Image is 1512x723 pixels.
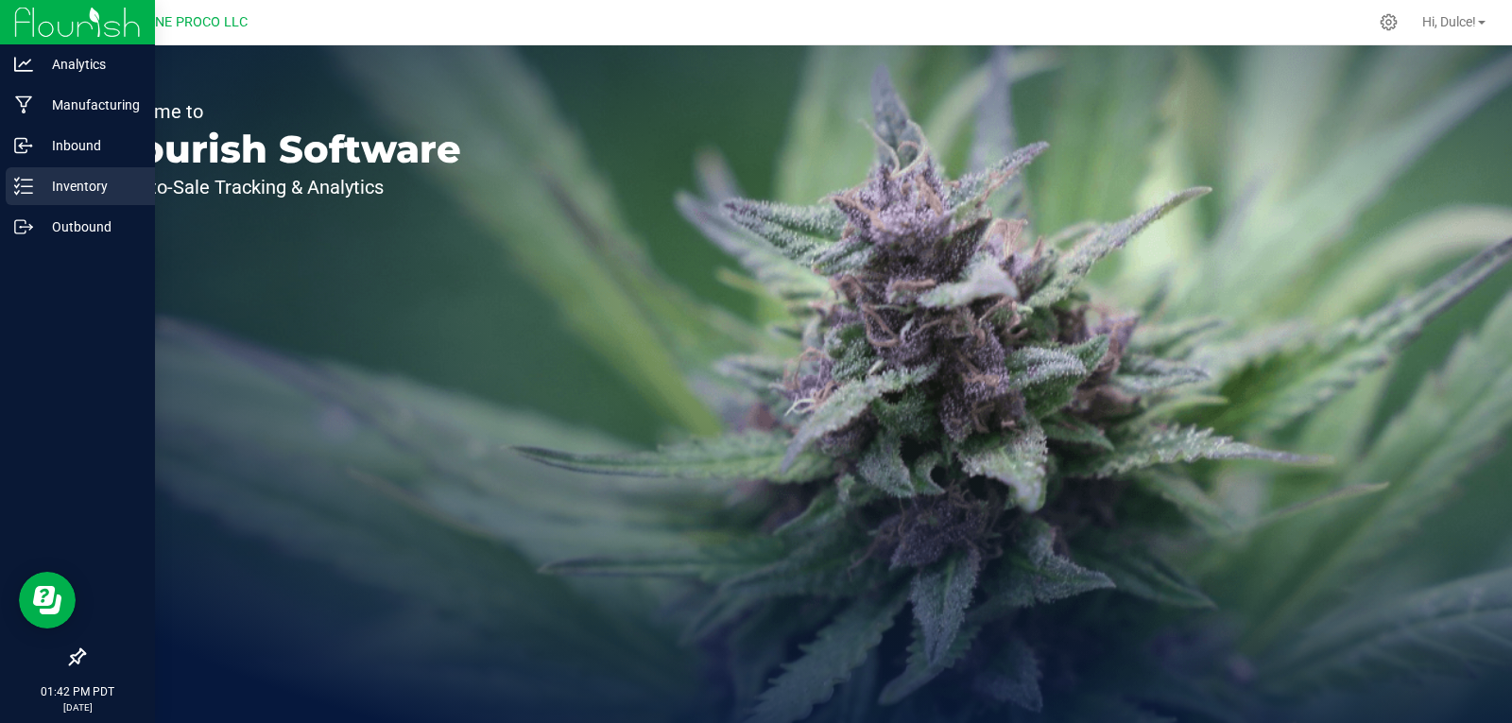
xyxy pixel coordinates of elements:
p: Outbound [33,215,146,238]
iframe: Resource center [19,572,76,628]
p: 01:42 PM PDT [9,683,146,700]
p: Seed-to-Sale Tracking & Analytics [102,178,461,197]
p: Inbound [33,134,146,157]
div: Manage settings [1377,13,1400,31]
span: DUNE PROCO LLC [138,14,248,30]
p: Welcome to [102,102,461,121]
inline-svg: Manufacturing [14,95,33,114]
p: Analytics [33,53,146,76]
p: Flourish Software [102,130,461,168]
inline-svg: Inventory [14,177,33,196]
p: Manufacturing [33,94,146,116]
p: Inventory [33,175,146,198]
span: Hi, Dulce! [1422,14,1476,29]
inline-svg: Outbound [14,217,33,236]
inline-svg: Analytics [14,55,33,74]
p: [DATE] [9,700,146,714]
inline-svg: Inbound [14,136,33,155]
